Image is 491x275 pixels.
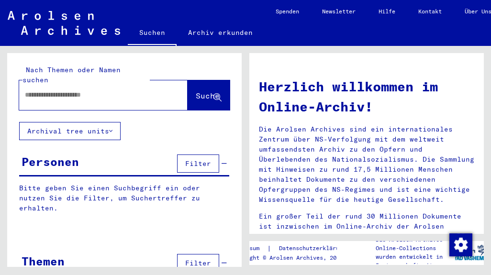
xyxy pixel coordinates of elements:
p: Die Arolsen Archives sind ein internationales Zentrum über NS-Verfolgung mit dem weltweit umfasse... [259,124,474,205]
button: Archival tree units [19,122,121,140]
img: Zustimmung ändern [449,233,472,256]
p: Bitte geben Sie einen Suchbegriff ein oder nutzen Sie die Filter, um Suchertreffer zu erhalten. [19,183,229,213]
button: Filter [177,254,219,272]
p: Die Arolsen Archives Online-Collections [376,235,455,253]
div: Themen [22,253,65,270]
div: | [229,243,357,253]
p: wurden entwickelt in Partnerschaft mit [376,253,455,270]
button: Filter [177,154,219,173]
a: Suchen [128,21,177,46]
mat-label: Nach Themen oder Namen suchen [22,66,121,84]
span: Filter [185,259,211,267]
a: Archiv erkunden [177,21,264,44]
span: Suche [196,91,220,100]
p: Ein großer Teil der rund 30 Millionen Dokumente ist inzwischen im Online-Archiv der Arolsen Archi... [259,211,474,252]
div: Personen [22,153,79,170]
span: Filter [185,159,211,168]
h1: Herzlich willkommen im Online-Archiv! [259,77,474,117]
a: Datenschutzerklärung [271,243,357,253]
button: Suche [188,80,230,110]
img: Arolsen_neg.svg [8,11,120,35]
p: Copyright © Arolsen Archives, 2021 [229,253,357,262]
